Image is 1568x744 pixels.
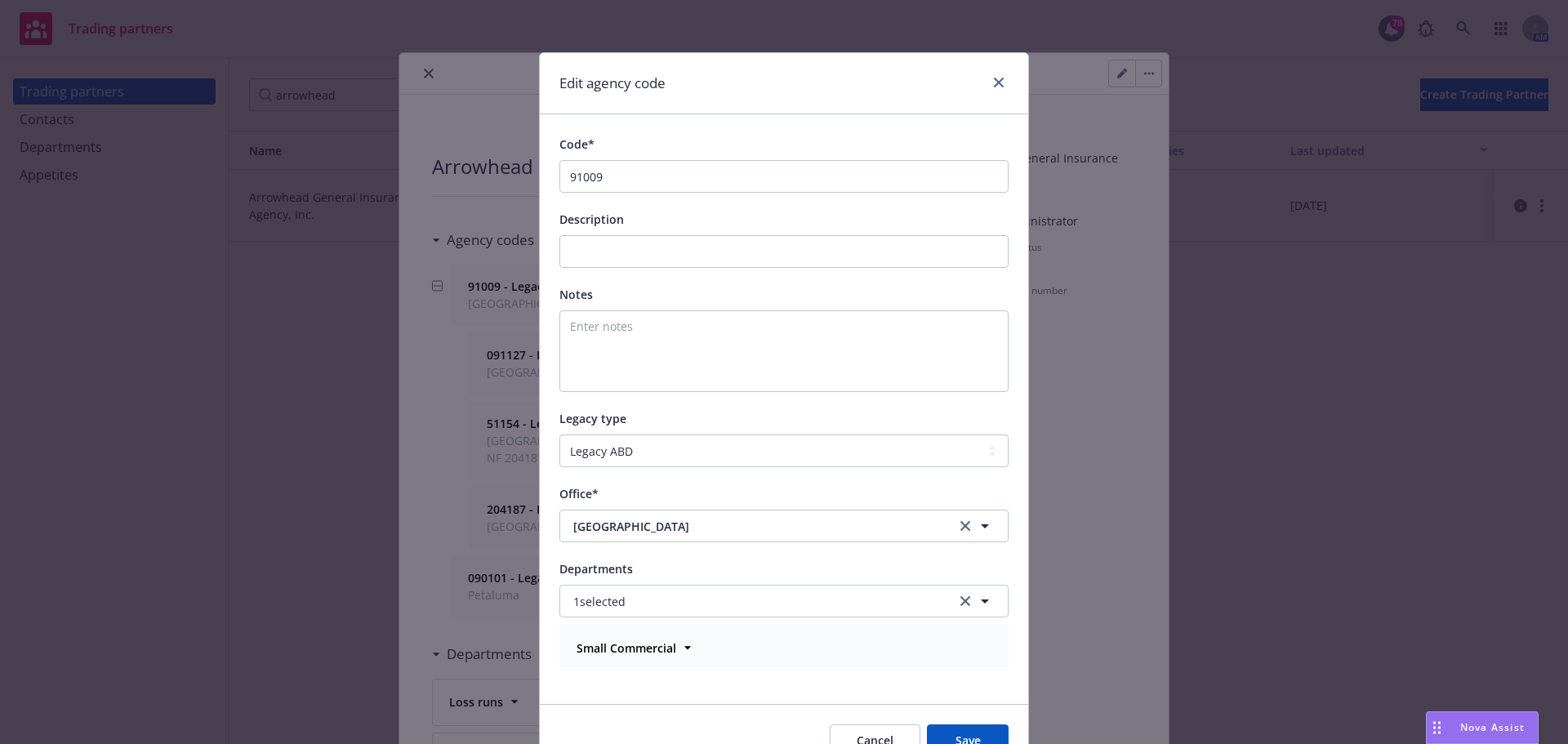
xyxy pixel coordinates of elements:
[1426,711,1539,744] button: Nova Assist
[559,510,1009,542] button: [GEOGRAPHIC_DATA]clear selection
[577,640,676,656] strong: Small Commercial
[559,287,593,302] span: Notes
[559,73,666,94] h1: Edit agency code
[573,593,626,610] span: 1 selected
[559,310,1009,392] textarea: Enter notes
[955,516,975,536] a: clear selection
[573,518,935,535] span: [GEOGRAPHIC_DATA]
[1427,712,1447,743] div: Drag to move
[1460,720,1525,734] span: Nova Assist
[559,136,595,152] span: Code*
[559,561,633,577] span: Departments
[989,73,1009,92] a: close
[559,585,1009,617] button: 1selectedclear selection
[955,591,975,611] a: clear selection
[559,212,624,227] span: Description
[559,486,599,501] span: Office*
[559,411,626,426] span: Legacy type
